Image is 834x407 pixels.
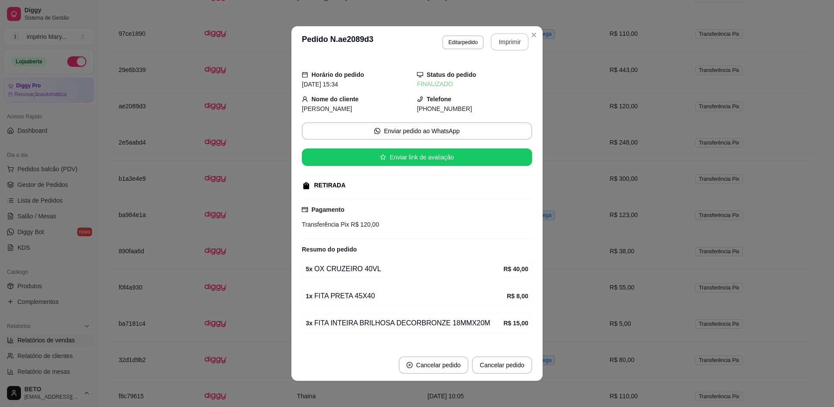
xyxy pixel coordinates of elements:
button: Close [527,28,541,42]
button: whats-appEnviar pedido ao WhatsApp [302,122,532,140]
span: Transferência Pix [302,221,349,228]
strong: 1 x [306,293,313,300]
strong: R$ 40,00 [503,266,528,272]
button: close-circleCancelar pedido [399,356,468,374]
button: Cancelar pedido [472,356,532,374]
strong: 5 x [306,266,313,272]
div: FITA INTEIRA BRILHOSA DECORBRONZE 18MMX20M [306,318,503,328]
span: user [302,96,308,102]
span: close-circle [407,362,413,368]
span: star [380,154,386,160]
strong: Nome do cliente [311,96,359,103]
span: R$ 120,00 [349,221,379,228]
span: [DATE] 15:34 [302,81,338,88]
div: FITA PRETA INTEIRA FOSCA ALDEBRAS 19MMX20M [306,345,503,355]
span: desktop [417,72,423,78]
span: credit-card [302,207,308,213]
button: Editarpedido [442,35,484,49]
span: [PERSON_NAME] [302,105,352,112]
div: RETIRADA [314,181,345,190]
strong: 3 x [306,320,313,327]
strong: Resumo do pedido [302,246,357,253]
div: FINALIZADO [417,79,532,89]
h3: Pedido N. ae2089d3 [302,33,373,51]
span: [PHONE_NUMBER] [417,105,472,112]
strong: Status do pedido [427,71,476,78]
strong: R$ 15,00 [503,320,528,327]
button: Imprimir [491,33,529,51]
div: OX CRUZEIRO 40VL [306,264,503,274]
div: FITA PRETA 45X40 [306,291,507,301]
span: calendar [302,72,308,78]
strong: R$ 8,00 [507,293,528,300]
strong: Horário do pedido [311,71,364,78]
strong: Telefone [427,96,451,103]
button: starEnviar link de avaliação [302,148,532,166]
span: whats-app [374,128,380,134]
strong: Pagamento [311,206,344,213]
span: phone [417,96,423,102]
